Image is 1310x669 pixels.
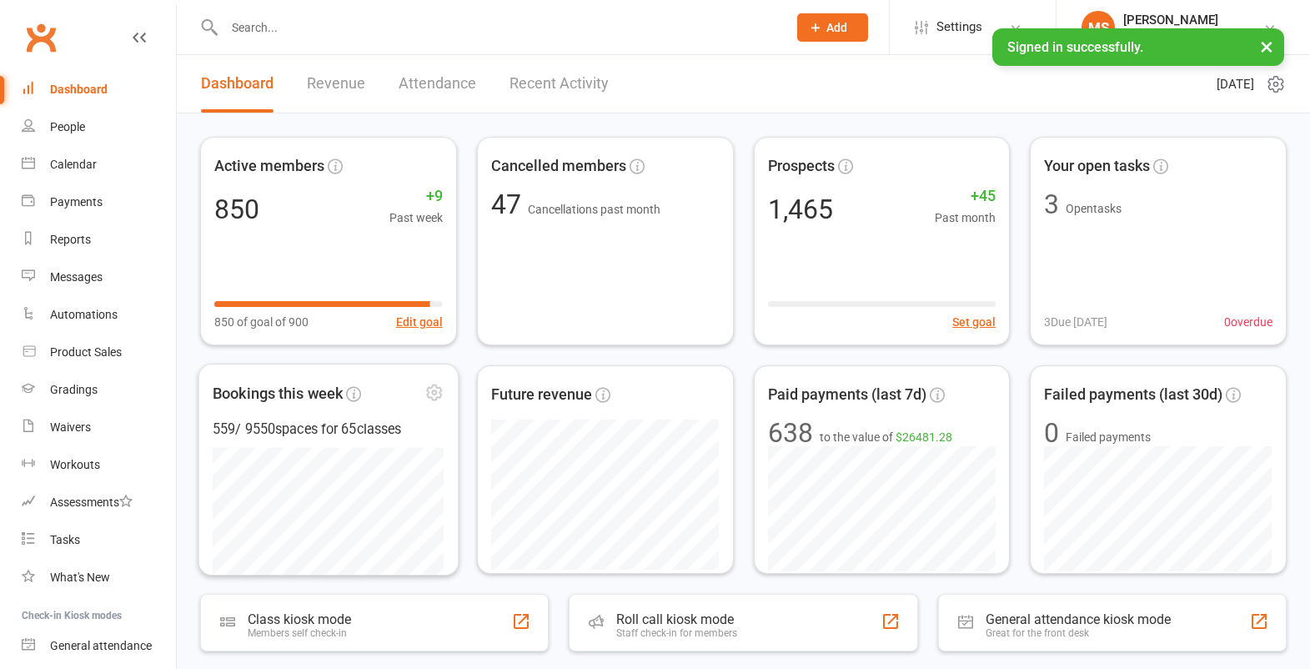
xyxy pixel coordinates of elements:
[50,120,85,133] div: People
[22,108,176,146] a: People
[1123,13,1263,28] div: [PERSON_NAME]
[50,345,122,359] div: Product Sales
[50,495,133,509] div: Assessments
[952,313,996,331] button: Set goal
[1007,39,1143,55] span: Signed in successfully.
[248,611,351,627] div: Class kiosk mode
[22,371,176,409] a: Gradings
[20,17,62,58] a: Clubworx
[50,458,100,471] div: Workouts
[399,55,476,113] a: Attendance
[50,233,91,246] div: Reports
[307,55,365,113] a: Revenue
[22,334,176,371] a: Product Sales
[389,184,443,209] span: +9
[936,8,982,46] span: Settings
[768,196,833,223] div: 1,465
[22,521,176,559] a: Tasks
[935,184,996,209] span: +45
[1044,191,1059,218] div: 3
[797,13,868,42] button: Add
[50,533,80,546] div: Tasks
[491,189,528,220] span: 47
[1044,313,1107,331] span: 3 Due [DATE]
[896,430,952,444] span: $26481.28
[768,383,926,407] span: Paid payments (last 7d)
[396,313,443,331] button: Edit goal
[50,308,118,321] div: Automations
[201,55,274,113] a: Dashboard
[22,259,176,296] a: Messages
[214,154,324,179] span: Active members
[50,383,98,396] div: Gradings
[491,154,626,179] span: Cancelled members
[22,71,176,108] a: Dashboard
[1217,74,1254,94] span: [DATE]
[1044,383,1222,407] span: Failed payments (last 30d)
[50,420,91,434] div: Waivers
[213,381,343,405] span: Bookings this week
[1082,11,1115,44] div: MS
[22,484,176,521] a: Assessments
[22,184,176,221] a: Payments
[22,559,176,596] a: What's New
[22,221,176,259] a: Reports
[1224,313,1272,331] span: 0 overdue
[616,611,737,627] div: Roll call kiosk mode
[986,611,1171,627] div: General attendance kiosk mode
[768,420,813,446] div: 638
[935,209,996,227] span: Past month
[986,627,1171,639] div: Great for the front desk
[1123,28,1263,43] div: Bujutsu Martial Arts Centre
[1252,28,1282,64] button: ×
[491,383,592,407] span: Future revenue
[1044,154,1150,179] span: Your open tasks
[22,446,176,484] a: Workouts
[219,16,775,39] input: Search...
[389,209,443,227] span: Past week
[22,627,176,665] a: General attendance kiosk mode
[1066,428,1151,446] span: Failed payments
[826,21,847,34] span: Add
[50,158,97,171] div: Calendar
[820,428,952,446] span: to the value of
[22,146,176,184] a: Calendar
[616,627,737,639] div: Staff check-in for members
[50,83,108,96] div: Dashboard
[528,203,660,216] span: Cancellations past month
[509,55,609,113] a: Recent Activity
[214,313,309,331] span: 850 of goal of 900
[50,270,103,284] div: Messages
[1044,420,1059,446] div: 0
[213,419,444,440] div: 559 / 9550 spaces for 65 classes
[768,154,835,179] span: Prospects
[22,296,176,334] a: Automations
[50,195,103,209] div: Payments
[50,639,152,652] div: General attendance
[248,627,351,639] div: Members self check-in
[1066,202,1122,215] span: Open tasks
[214,196,259,223] div: 850
[50,571,110,584] div: What's New
[22,409,176,446] a: Waivers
